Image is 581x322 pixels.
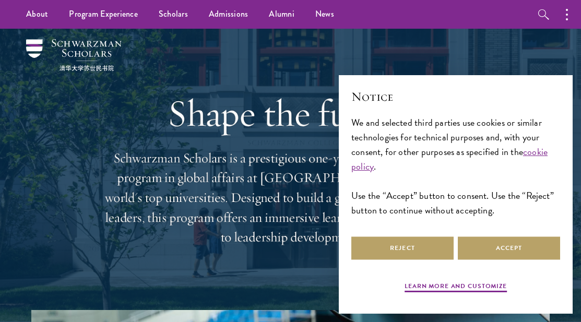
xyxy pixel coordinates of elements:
img: Schwarzman Scholars [26,39,122,71]
button: Learn more and customize [405,281,507,294]
h1: Shape the future. [103,91,479,135]
a: cookie policy [351,145,548,173]
p: Schwarzman Scholars is a prestigious one-year, fully funded master’s program in global affairs at... [103,148,479,247]
h2: Notice [351,88,560,105]
button: Accept [458,236,560,260]
div: We and selected third parties use cookies or similar technologies for technical purposes and, wit... [351,115,560,218]
button: Reject [351,236,454,260]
